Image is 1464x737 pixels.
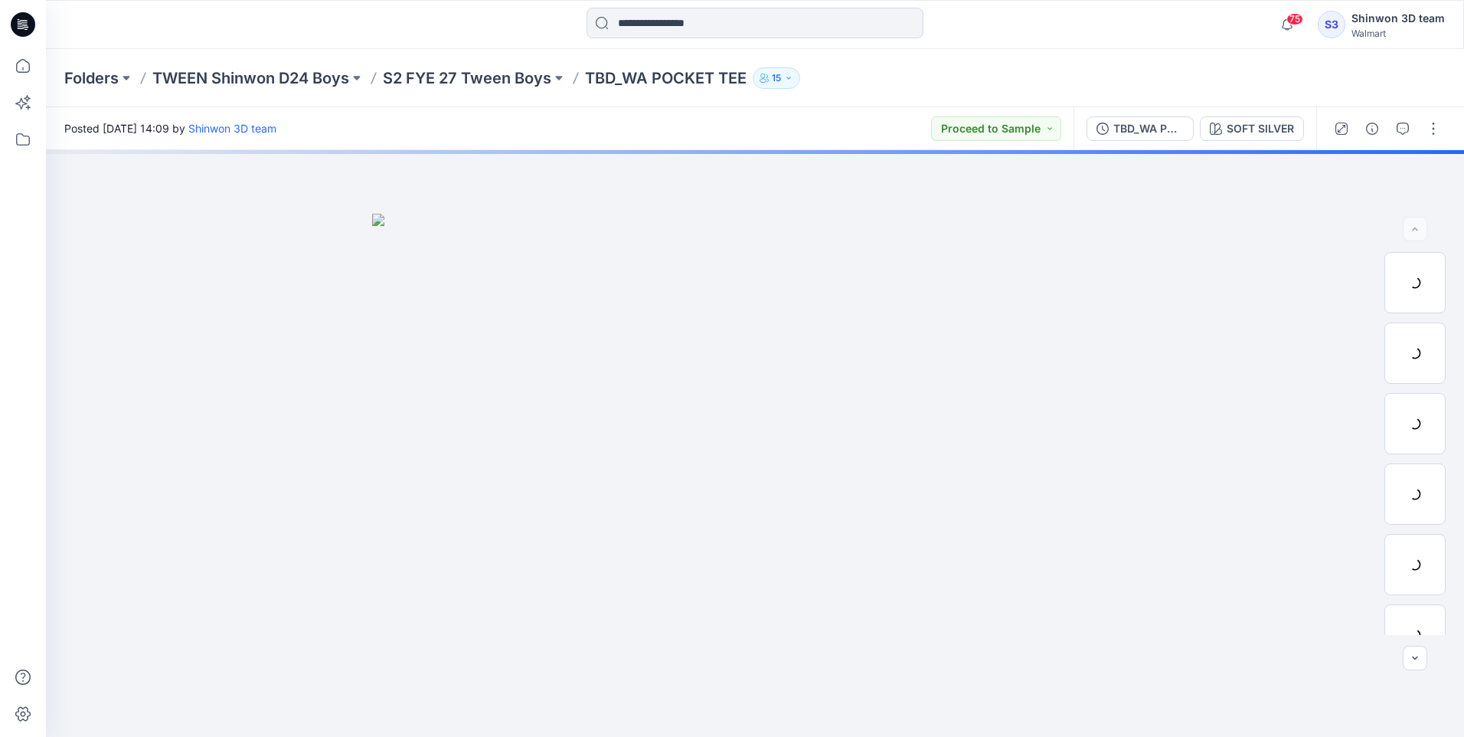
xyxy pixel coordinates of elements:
[383,67,551,89] a: S2 FYE 27 Tween Boys
[152,67,349,89] a: TWEEN Shinwon D24 Boys
[1087,116,1194,141] button: TBD_WA POCKET TEE (SET SHORTS)
[1200,116,1304,141] button: SOFT SILVER
[1351,28,1445,39] div: Walmart
[1351,9,1445,28] div: Shinwon 3D team
[64,120,276,136] span: Posted [DATE] 14:09 by
[1318,11,1345,38] div: S3
[64,67,119,89] a: Folders
[772,70,781,87] p: 15
[753,67,800,89] button: 15
[1227,120,1294,137] div: SOFT SILVER
[1286,13,1303,25] span: 75
[372,214,1138,737] img: eyJhbGciOiJIUzI1NiIsImtpZCI6IjAiLCJzbHQiOiJzZXMiLCJ0eXAiOiJKV1QifQ.eyJkYXRhIjp7InR5cGUiOiJzdG9yYW...
[188,122,276,135] a: Shinwon 3D team
[585,67,747,89] p: TBD_WA POCKET TEE
[1113,120,1184,137] div: TBD_WA POCKET TEE (SET SHORTS)
[1360,116,1384,141] button: Details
